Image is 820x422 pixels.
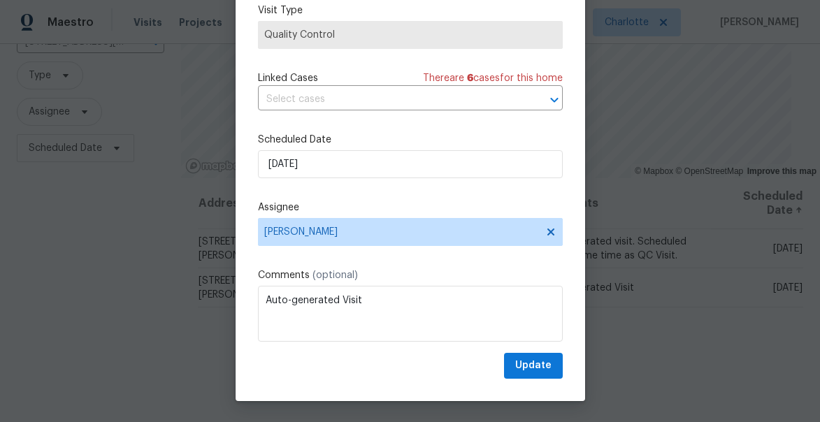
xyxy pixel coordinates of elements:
[258,133,563,147] label: Scheduled Date
[312,270,358,280] span: (optional)
[264,226,538,238] span: [PERSON_NAME]
[258,71,318,85] span: Linked Cases
[545,90,564,110] button: Open
[504,353,563,379] button: Update
[258,268,563,282] label: Comments
[258,150,563,178] input: M/D/YYYY
[258,3,563,17] label: Visit Type
[423,71,563,85] span: There are case s for this home
[258,201,563,214] label: Assignee
[264,28,556,42] span: Quality Control
[467,73,473,83] span: 6
[515,357,552,374] span: Update
[258,89,524,110] input: Select cases
[258,286,563,342] textarea: Auto-generated Visit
